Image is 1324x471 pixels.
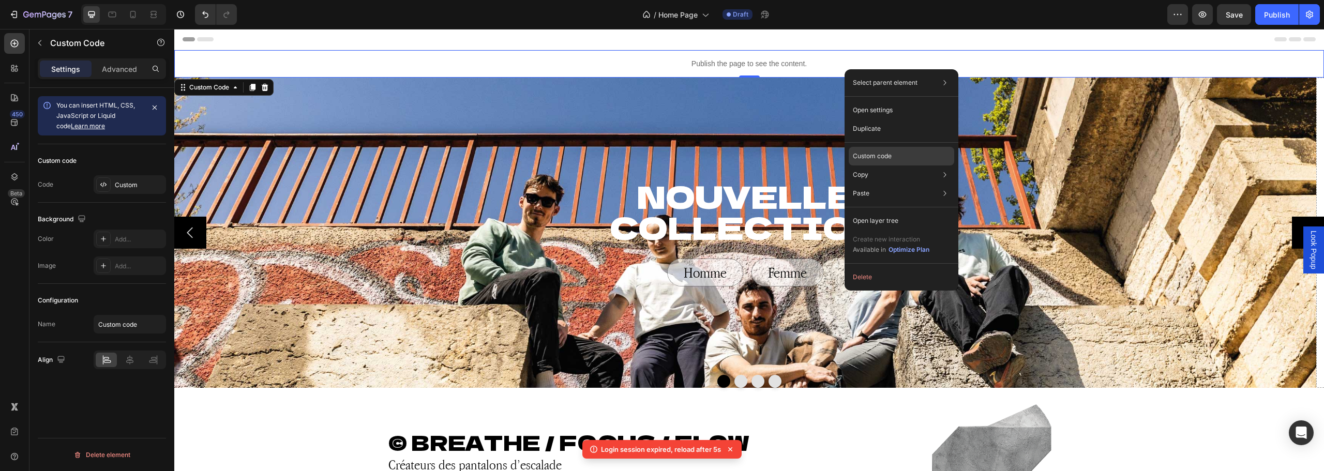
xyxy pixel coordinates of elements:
button: Save [1217,4,1251,25]
p: 7 [68,8,72,21]
h2: © BREATHE / FOCUS / FLOW [213,399,690,428]
div: Open Intercom Messenger [1289,420,1314,445]
div: Name [38,320,55,329]
button: Dot [560,346,573,359]
div: Configuration [38,296,78,305]
p: Custom Code [50,37,138,49]
p: Create new interaction [853,234,930,245]
p: Advanced [102,64,137,74]
div: Custom code [38,156,77,165]
div: Optimize Plan [889,245,929,254]
button: Dot [577,346,590,359]
span: Home Page [658,9,698,20]
div: Undo/Redo [195,4,237,25]
div: Add... [115,235,163,244]
div: Custom Code [13,54,57,63]
button: <p>Femme</p> [577,230,649,257]
div: Image [38,261,56,270]
p: Homme [509,236,552,251]
div: Code [38,180,53,189]
span: Available in [853,246,886,253]
button: Dot [543,346,556,359]
a: Learn more [71,122,105,130]
img: gempages_578941619886096993-a5c7e9a5-1fb4-492c-b23c-3f29d6ebd7be.png [758,375,877,467]
p: Duplicate [853,124,881,133]
div: Custom [115,180,163,190]
div: Align [38,353,67,367]
p: Login session expired, reload after 5s [601,444,721,454]
button: 7 [4,4,77,25]
p: Créateurs des pantalons d’escalade [214,429,689,443]
button: Dot [594,346,607,359]
p: Femme [594,236,633,251]
button: Optimize Plan [888,245,930,255]
span: Draft [733,10,748,19]
button: Carousel Next Arrow [1118,188,1150,220]
p: Open settings [853,105,893,115]
div: Color [38,234,54,244]
div: 450 [10,110,25,118]
span: / [654,9,656,20]
button: Delete [849,268,954,286]
p: Copy [853,170,868,179]
div: Delete element [73,449,130,461]
div: Background [38,212,88,226]
button: Delete element [38,447,166,463]
p: Settings [51,64,80,74]
div: Add... [115,262,163,271]
span: Look Popup [1134,202,1145,240]
div: Publish [1264,9,1290,20]
div: Beta [8,189,25,197]
p: Custom code [853,151,892,161]
p: Open layer tree [853,216,898,225]
iframe: Design area [174,29,1324,471]
span: You can insert HTML, CSS, JavaScript or Liquid code [56,101,135,130]
button: <p>Homme</p> [493,230,569,257]
span: Save [1226,10,1243,19]
button: Publish [1255,4,1299,25]
p: Select parent element [853,78,917,87]
p: Paste [853,189,869,198]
